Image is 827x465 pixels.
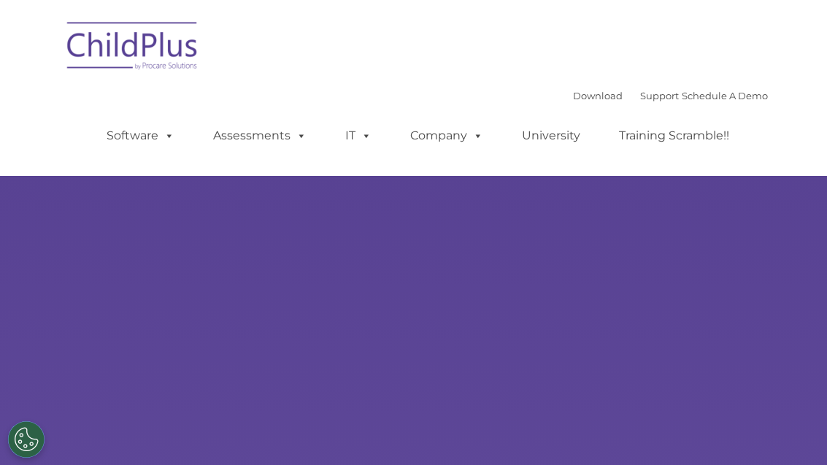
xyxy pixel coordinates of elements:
[396,121,498,150] a: Company
[573,90,768,101] font: |
[92,121,189,150] a: Software
[199,121,321,150] a: Assessments
[682,90,768,101] a: Schedule A Demo
[640,90,679,101] a: Support
[8,421,45,458] button: Cookies Settings
[331,121,386,150] a: IT
[604,121,744,150] a: Training Scramble!!
[60,12,206,85] img: ChildPlus by Procare Solutions
[507,121,595,150] a: University
[573,90,623,101] a: Download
